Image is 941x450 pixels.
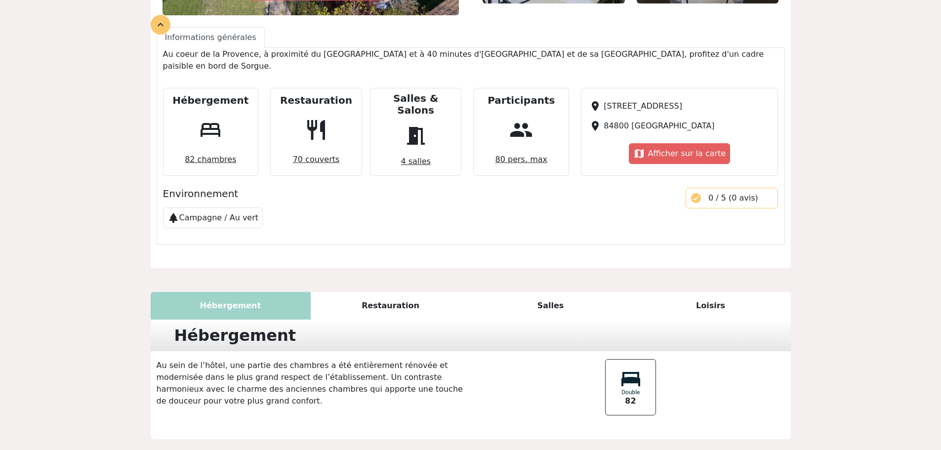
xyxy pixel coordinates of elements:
h5: Salles & Salons [374,92,457,116]
div: Hébergement [168,324,302,347]
span: place [589,120,601,132]
span: 82 [625,395,636,407]
p: Au sein de l’hôtel, une partie des chambres a été entièrement rénovée et modernisée dans le plus ... [151,360,471,407]
span: 70 couverts [289,150,344,169]
div: expand_less [151,15,170,35]
div: Loisirs [631,292,791,320]
span: Afficher sur la carte [648,149,726,158]
span: 84800 [GEOGRAPHIC_DATA] [604,121,714,130]
p: Au coeur de la Provence, à proximité du [GEOGRAPHIC_DATA] et à 40 minutes d'[GEOGRAPHIC_DATA] et ... [163,48,778,72]
h5: Hébergement [172,94,248,106]
span: 80 pers. max [491,150,551,169]
div: Salles [471,292,631,320]
h5: Environnement [163,188,674,200]
span: park [167,212,179,224]
h5: Participants [488,94,555,106]
span: restaurant [300,114,332,146]
a: Informations générales [157,27,265,48]
div: Restauration [311,292,471,320]
span: 82 chambres [181,150,240,169]
span: place [589,100,601,112]
span: people [505,114,537,146]
span: bed [195,114,226,146]
span: [STREET_ADDRESS] [604,101,682,111]
span: meeting_room [400,120,432,152]
span: map [633,148,645,160]
div: Campagne / Au vert [163,207,263,228]
div: Hébergement [151,292,311,320]
h5: Restauration [280,94,352,106]
span: 4 salles [397,152,434,171]
span: verified [690,192,702,204]
span: 0 / 5 (0 avis) [708,193,758,203]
